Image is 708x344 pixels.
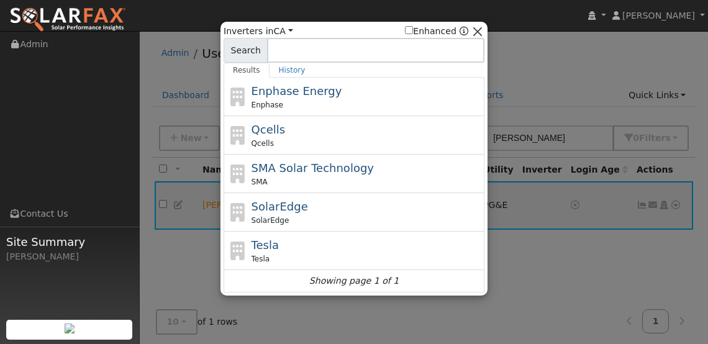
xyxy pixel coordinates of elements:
img: retrieve [65,324,75,333]
label: Enhanced [405,25,456,38]
span: Show enhanced providers [405,25,468,38]
span: Site Summary [6,233,133,250]
span: Enphase Energy [252,84,342,97]
a: Enhanced Providers [460,26,468,36]
span: Enphase [252,99,283,111]
span: Search [224,38,268,63]
span: SMA Solar Technology [252,161,374,174]
span: Inverters in [224,25,293,38]
i: Showing page 1 of 1 [309,274,399,287]
span: SolarEdge [252,215,289,226]
img: SolarFax [9,7,126,33]
span: Tesla [252,253,270,265]
div: [PERSON_NAME] [6,250,133,263]
span: [PERSON_NAME] [622,11,695,20]
a: Results [224,63,270,78]
span: SolarEdge [252,200,308,213]
span: Qcells [252,138,274,149]
a: CA [273,26,293,36]
span: SMA [252,176,268,188]
span: Tesla [252,238,279,251]
input: Enhanced [405,26,413,34]
span: Qcells [252,123,286,136]
a: History [270,63,315,78]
